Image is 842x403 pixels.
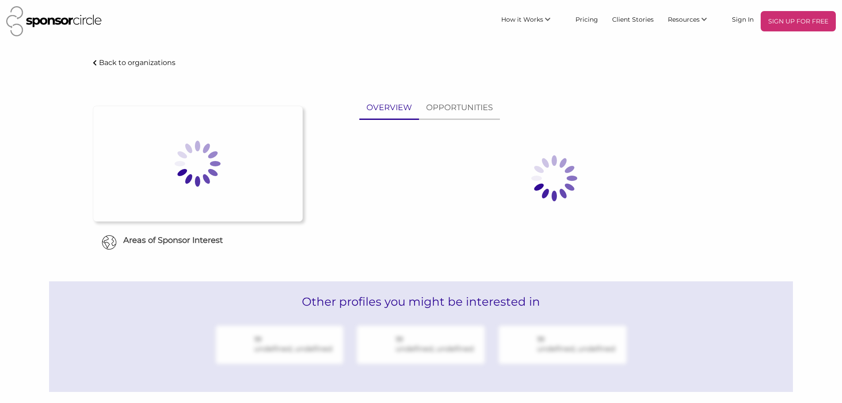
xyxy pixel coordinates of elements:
p: Back to organizations [99,58,175,67]
span: Resources [668,15,700,23]
p: OPPORTUNITIES [426,101,493,114]
img: Loading spinner [153,119,242,208]
p: OVERVIEW [366,101,412,114]
li: How it Works [494,11,568,31]
a: Sign In [725,11,761,27]
h6: Areas of Sponsor Interest [86,235,309,246]
a: Pricing [568,11,605,27]
a: Client Stories [605,11,661,27]
img: Globe Icon [102,235,117,250]
li: Resources [661,11,725,31]
img: Loading spinner [510,134,598,223]
span: How it Works [501,15,543,23]
img: Sponsor Circle Logo [6,6,102,36]
h2: Other profiles you might be interested in [49,281,792,322]
p: SIGN UP FOR FREE [764,15,832,28]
